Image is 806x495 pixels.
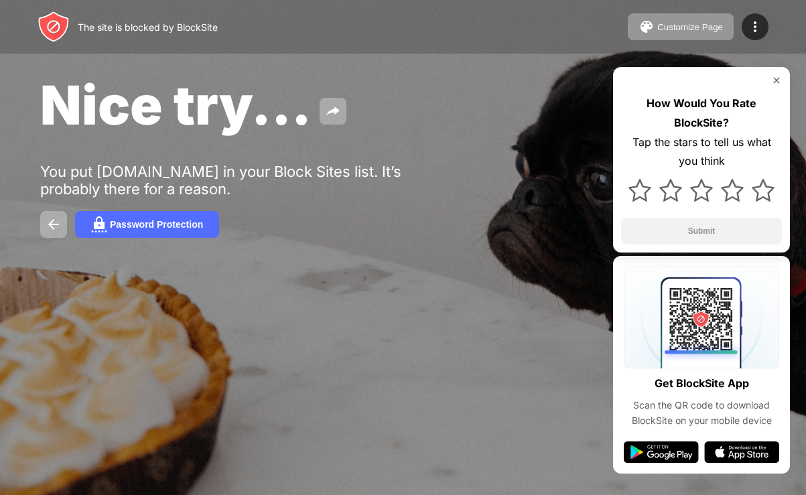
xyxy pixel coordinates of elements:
[78,21,218,33] div: The site is blocked by BlockSite
[40,163,454,198] div: You put [DOMAIN_NAME] in your Block Sites list. It’s probably there for a reason.
[655,374,749,393] div: Get BlockSite App
[621,94,782,133] div: How Would You Rate BlockSite?
[690,179,713,202] img: star.svg
[46,216,62,232] img: back.svg
[38,11,70,43] img: header-logo.svg
[704,441,779,463] img: app-store.svg
[628,13,734,40] button: Customize Page
[624,441,699,463] img: google-play.svg
[657,22,723,32] div: Customize Page
[91,216,107,232] img: password.svg
[639,19,655,35] img: pallet.svg
[624,267,779,368] img: qrcode.svg
[659,179,682,202] img: star.svg
[628,179,651,202] img: star.svg
[40,72,312,137] span: Nice try...
[75,211,219,238] button: Password Protection
[621,133,782,171] div: Tap the stars to tell us what you think
[721,179,744,202] img: star.svg
[325,103,341,119] img: share.svg
[624,398,779,428] div: Scan the QR code to download BlockSite on your mobile device
[752,179,775,202] img: star.svg
[771,75,782,86] img: rate-us-close.svg
[110,219,203,230] div: Password Protection
[621,218,782,244] button: Submit
[747,19,763,35] img: menu-icon.svg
